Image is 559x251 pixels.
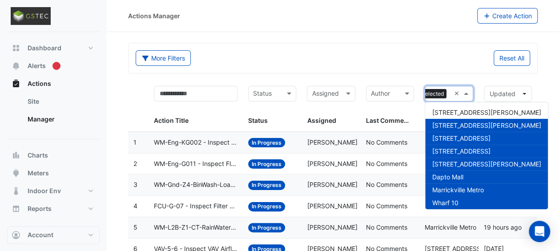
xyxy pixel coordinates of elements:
span: Marrickville Metro [425,223,476,231]
button: Reset All [494,50,530,66]
span: 1 [133,138,137,146]
app-icon: Alerts [12,61,20,70]
span: In Progress [248,159,285,169]
span: Assigned [307,117,336,124]
span: In Progress [248,138,285,147]
div: Actions [7,93,100,132]
span: Status [248,117,268,124]
span: Updated [490,90,515,97]
span: Alerts [28,61,46,70]
button: Updated [484,86,532,101]
app-icon: Dashboard [12,44,20,53]
span: WM-Gnd-Z4-BinWash-LoadingDock - Inspect Flatlined Water Sub-Meter [154,180,237,190]
img: Company Logo [11,7,51,25]
span: 2 [133,160,137,167]
app-icon: Actions [12,79,20,88]
span: WM-Eng-G011 - Inspect Flatlined Water Sub-Meter [154,159,237,169]
button: Charts [7,146,100,164]
span: No Comments [366,181,407,188]
button: Meters [7,164,100,182]
span: 3 [133,181,137,188]
span: In Progress [248,202,285,211]
span: Action Title [154,117,189,124]
button: Alerts [7,57,100,75]
button: Dashboard [7,39,100,57]
span: Actions [28,79,51,88]
span: Wharf 10 [432,199,458,206]
span: Meters [28,169,49,178]
span: 4 [133,202,137,210]
span: In Progress [248,181,285,190]
span: No Comments [366,160,407,167]
button: Indoor Env [7,182,100,200]
span: [STREET_ADDRESS][PERSON_NAME] [432,109,541,116]
span: Indoor Env [28,186,61,195]
span: Dapto Mall [432,173,463,181]
a: Manager [20,110,100,128]
span: [STREET_ADDRESS] [432,147,491,155]
span: [PERSON_NAME] [307,160,357,167]
span: In Progress [248,223,285,232]
span: [STREET_ADDRESS] [432,134,491,142]
div: Open Intercom Messenger [529,221,550,242]
span: Account [28,231,53,239]
span: [PERSON_NAME] [307,202,357,210]
span: No Comments [366,202,407,210]
span: [PERSON_NAME] [307,181,357,188]
button: Reports [7,200,100,218]
span: No Comments [366,138,407,146]
span: Dashboard [28,44,61,53]
span: [PERSON_NAME] [307,138,357,146]
span: Charts [28,151,48,160]
button: Actions [7,75,100,93]
a: Site [20,93,100,110]
button: Account [7,226,100,244]
span: WM-L2B-Z1-CT-RainWaterSupply - Inspect Flatlined Water Sub-Meter [154,223,237,233]
app-icon: Indoor Env [12,186,20,195]
span: 5 [133,223,137,231]
span: Marrickville Metro [432,186,484,194]
div: Actions Manager [128,11,180,20]
div: Tooltip anchor [52,62,60,70]
app-icon: Charts [12,151,20,160]
button: More Filters [136,50,191,66]
span: Reports [28,204,52,213]
span: [STREET_ADDRESS][PERSON_NAME] [432,160,541,168]
button: Create Action [477,8,538,24]
ng-dropdown-panel: Options list [425,102,548,210]
span: [PERSON_NAME] [307,223,357,231]
span: Clear [454,89,462,99]
span: Last Commented [366,117,418,124]
span: 2025-08-14T16:49:06.022 [484,223,522,231]
span: No Comments [366,223,407,231]
app-icon: Meters [12,169,20,178]
span: [STREET_ADDRESS][PERSON_NAME] [432,121,541,129]
span: FCU-G-07 - Inspect Filter Dirty [154,201,237,211]
span: WM-Eng-KG002 - Inspect Flatlined Water Sub-Meter [154,138,237,148]
app-icon: Reports [12,204,20,213]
